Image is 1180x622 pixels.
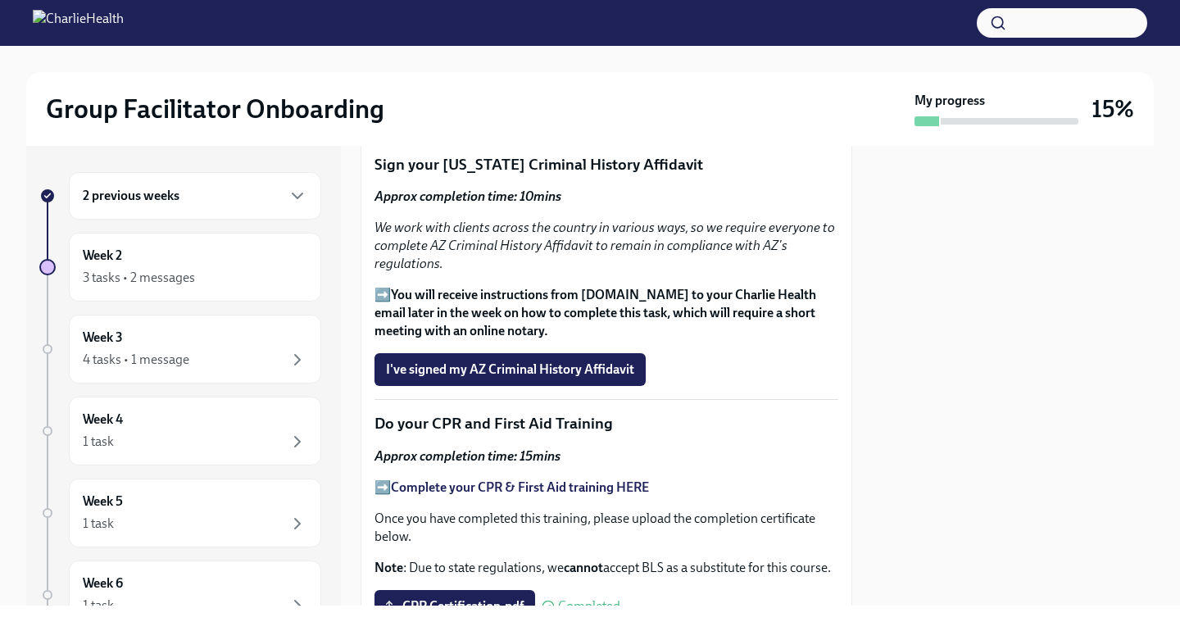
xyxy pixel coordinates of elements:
p: ➡️ [374,479,838,497]
h6: Week 6 [83,574,123,592]
a: Week 23 tasks • 2 messages [39,233,321,302]
strong: Note [374,560,403,575]
div: 4 tasks • 1 message [83,351,189,369]
p: Sign your [US_STATE] Criminal History Affidavit [374,154,838,175]
p: ➡️ [374,286,838,340]
img: CharlieHealth [33,10,124,36]
em: We work with clients across the country in various ways, so we require everyone to complete AZ Cr... [374,220,835,271]
p: Do your CPR and First Aid Training [374,413,838,434]
div: 1 task [83,597,114,615]
a: Week 34 tasks • 1 message [39,315,321,384]
strong: You will receive instructions from [DOMAIN_NAME] to your Charlie Health email later in the week o... [374,287,816,338]
p: : Due to state regulations, we accept BLS as a substitute for this course. [374,559,838,577]
div: 3 tasks • 2 messages [83,269,195,287]
h6: Week 4 [83,411,123,429]
h6: Week 2 [83,247,122,265]
h6: Week 3 [83,329,123,347]
strong: My progress [914,92,985,110]
div: 1 task [83,433,114,451]
span: CPR Certification.pdf [386,598,524,615]
h2: Group Facilitator Onboarding [46,93,384,125]
button: I've signed my AZ Criminal History Affidavit [374,353,646,386]
h6: Week 5 [83,493,123,511]
span: Completed [558,600,620,613]
strong: Approx completion time: 10mins [374,188,561,204]
a: Week 51 task [39,479,321,547]
h6: 2 previous weeks [83,187,179,205]
a: Complete your CPR & First Aid training HERE [391,479,649,495]
div: 2 previous weeks [69,172,321,220]
div: 1 task [83,515,114,533]
strong: cannot [564,560,603,575]
p: Once you have completed this training, please upload the completion certificate below. [374,510,838,546]
strong: Approx completion time: 15mins [374,448,560,464]
a: Week 41 task [39,397,321,465]
span: I've signed my AZ Criminal History Affidavit [386,361,634,378]
h3: 15% [1091,94,1134,124]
